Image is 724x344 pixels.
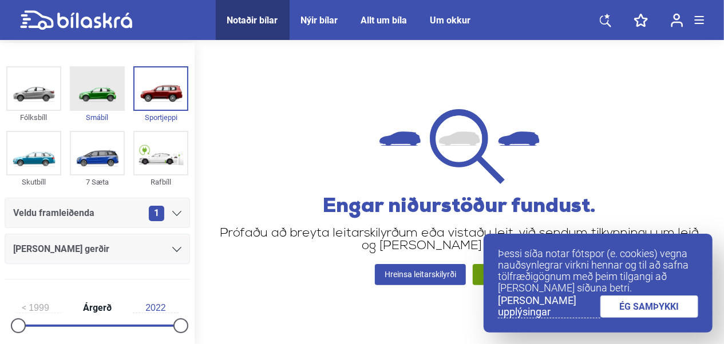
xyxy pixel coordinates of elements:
div: Fólksbíll [6,111,61,124]
a: Hreinsa leitarskilyrði [375,264,466,285]
a: Um okkur [430,15,471,26]
span: 1 [149,206,164,221]
div: Sportjeppi [133,111,188,124]
div: Rafbíll [133,175,188,189]
span: Veldu framleiðenda [13,205,94,221]
span: Árgerð [80,303,114,313]
a: ÉG SAMÞYKKI [600,295,699,318]
p: Þessi síða notar fótspor (e. cookies) vegna nauðsynlegrar virkni hennar og til að safna tölfræðig... [498,248,698,294]
a: Nýir bílar [301,15,338,26]
div: Smábíl [70,111,125,124]
div: Skutbíll [6,175,61,189]
div: 7 Sæta [70,175,125,189]
a: Allt um bíla [361,15,408,26]
span: [PERSON_NAME] gerðir [13,241,109,257]
p: Prófaðu að breyta leitarskilyrðum eða vistaðu leit, við sendum tilkynningu um leið og [PERSON_NAM... [212,227,707,253]
img: not found [379,109,540,184]
a: [PERSON_NAME] upplýsingar [498,295,600,318]
h2: Engar niðurstöður fundust. [212,195,707,218]
a: Notaðir bílar [227,15,278,26]
img: user-login.svg [671,13,683,27]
